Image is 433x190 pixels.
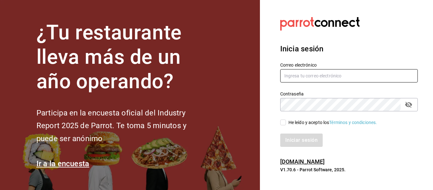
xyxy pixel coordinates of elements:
a: Términos y condiciones. [329,120,377,125]
label: Correo electrónico [280,63,418,67]
h3: Inicia sesión [280,43,418,55]
h1: ¿Tu restaurante lleva más de un año operando? [36,21,208,94]
a: Ir a la encuesta [36,159,89,168]
button: passwordField [403,99,414,110]
input: Ingresa tu correo electrónico [280,69,418,82]
h2: Participa en la encuesta oficial del Industry Report 2025 de Parrot. Te toma 5 minutos y puede se... [36,107,208,145]
label: Contraseña [280,92,418,96]
p: V1.70.6 - Parrot Software, 2025. [280,167,418,173]
div: He leído y acepto los [288,119,377,126]
a: [DOMAIN_NAME] [280,158,325,165]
